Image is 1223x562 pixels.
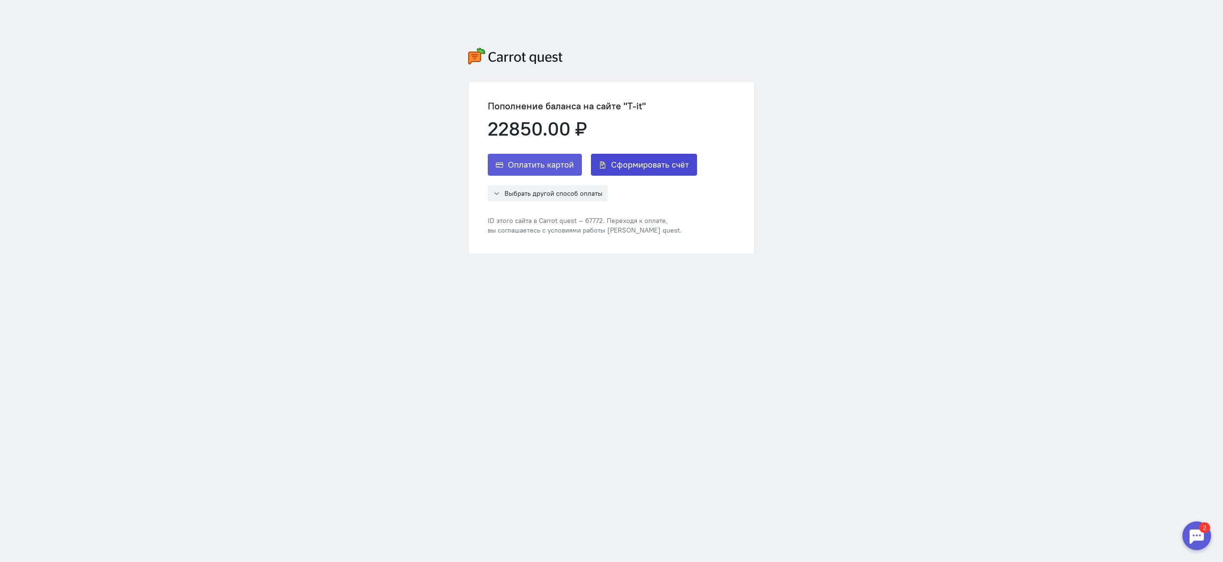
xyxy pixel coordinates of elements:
div: 22850.00 ₽ [488,118,697,139]
div: Пополнение баланса на сайте "T-it" [488,101,697,111]
button: Оплатить картой [488,154,582,176]
button: Выбрать другой способ оплаты [488,185,608,201]
div: ID этого сайта в Carrot quest — 67772. Переходя к оплате, вы соглашаетесь с условиями работы [PER... [488,216,697,235]
div: 2 [21,6,32,16]
span: Выбрать другой способ оплаты [504,189,602,198]
img: carrot-quest-logo.svg [468,48,563,64]
span: Сформировать счёт [611,159,689,170]
span: Оплатить картой [508,159,574,170]
button: Сформировать счёт [591,154,697,176]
